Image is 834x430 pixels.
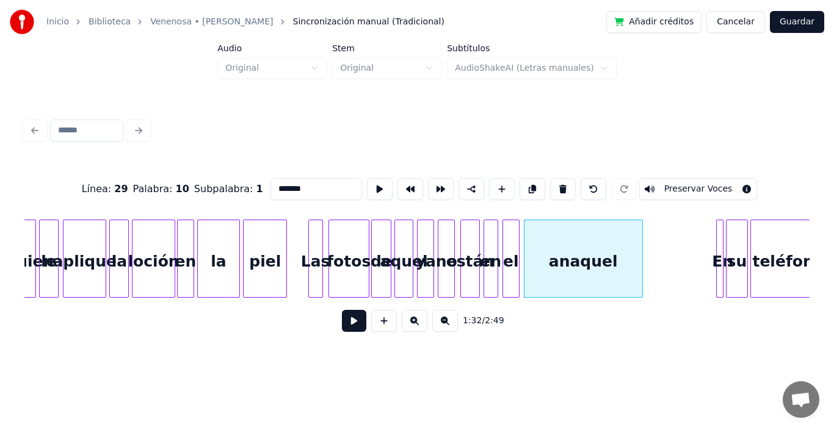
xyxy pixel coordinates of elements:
a: Biblioteca [89,16,131,28]
a: Venenosa • [PERSON_NAME] [150,16,273,28]
span: 10 [176,183,189,195]
span: 2:49 [485,315,504,327]
label: Audio [217,44,327,52]
span: 1 [256,183,263,195]
div: Línea : [82,182,128,196]
span: 29 [114,183,128,195]
span: Sincronización manual (Tradicional) [293,16,444,28]
button: Toggle [639,178,758,200]
nav: breadcrumb [46,16,444,28]
div: Palabra : [133,182,189,196]
img: youka [10,10,34,34]
label: Stem [332,44,442,52]
a: Chat abierto [783,381,819,418]
button: Guardar [770,11,824,33]
div: / [463,315,492,327]
button: Cancelar [706,11,765,33]
a: Inicio [46,16,69,28]
div: Subpalabra : [194,182,263,196]
label: Subtítulos [447,44,617,52]
span: 1:32 [463,315,482,327]
button: Añadir créditos [606,11,702,33]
